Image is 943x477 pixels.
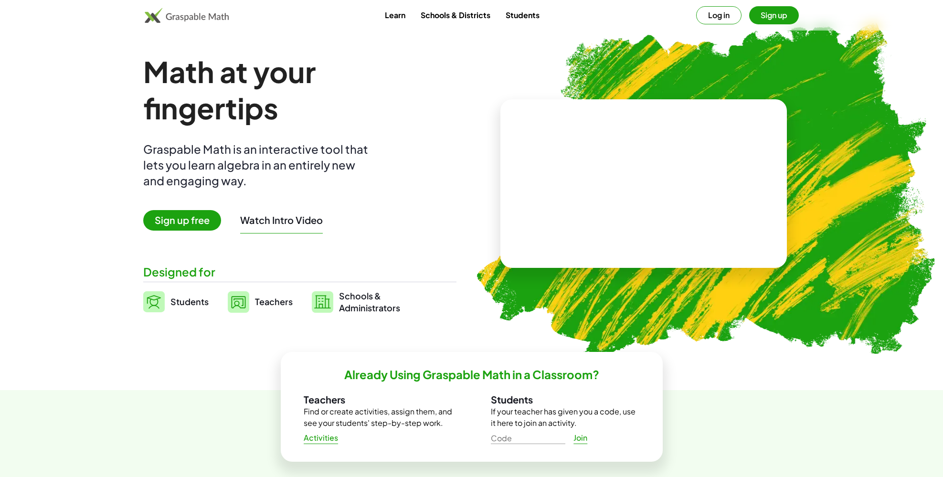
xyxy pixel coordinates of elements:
button: Sign up [749,6,799,24]
span: Students [170,296,209,307]
a: Students [143,290,209,314]
img: svg%3e [312,291,333,313]
a: Teachers [228,290,293,314]
a: Activities [296,429,346,446]
a: Schools & Districts [413,6,498,24]
button: Watch Intro Video [240,214,323,226]
img: svg%3e [228,291,249,313]
h1: Math at your fingertips [143,53,447,126]
img: svg%3e [143,291,165,312]
button: Log in [696,6,742,24]
a: Students [498,6,547,24]
p: If your teacher has given you a code, use it here to join an activity. [491,406,640,429]
a: Join [565,429,596,446]
h3: Students [491,393,640,406]
span: Activities [304,433,339,443]
a: Learn [377,6,413,24]
span: Schools & Administrators [339,290,400,314]
p: Find or create activities, assign them, and see your students' step-by-step work. [304,406,453,429]
h2: Already Using Graspable Math in a Classroom? [344,367,599,382]
a: Schools &Administrators [312,290,400,314]
video: What is this? This is dynamic math notation. Dynamic math notation plays a central role in how Gr... [572,148,715,220]
span: Join [573,433,588,443]
div: Graspable Math is an interactive tool that lets you learn algebra in an entirely new and engaging... [143,141,372,189]
div: Designed for [143,264,456,280]
span: Sign up free [143,210,221,231]
span: Teachers [255,296,293,307]
h3: Teachers [304,393,453,406]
